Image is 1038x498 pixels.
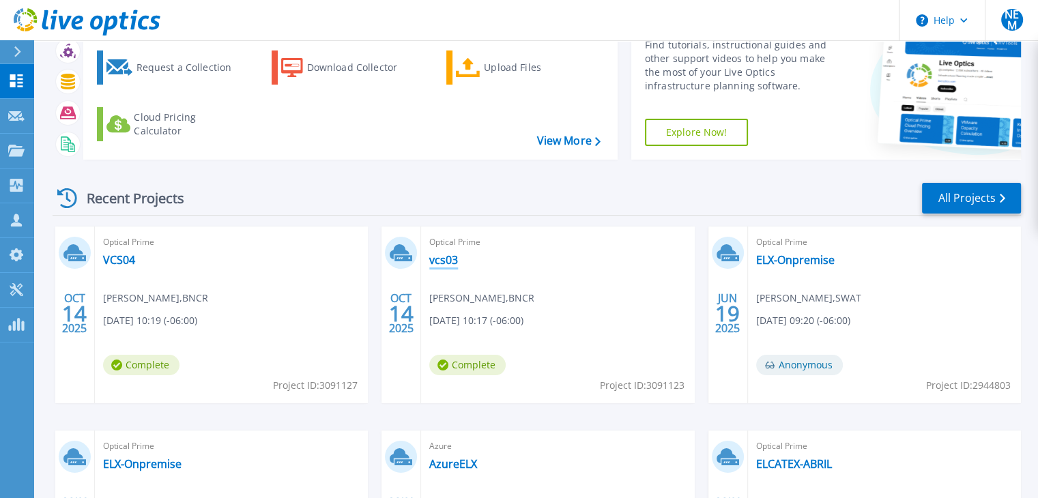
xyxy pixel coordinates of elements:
[922,183,1021,214] a: All Projects
[926,378,1011,393] span: Project ID: 2944803
[645,119,749,146] a: Explore Now!
[53,181,203,215] div: Recent Projects
[756,235,1013,250] span: Optical Prime
[429,355,506,375] span: Complete
[1001,9,1023,31] span: NEM
[103,355,179,375] span: Complete
[103,235,360,250] span: Optical Prime
[134,111,243,138] div: Cloud Pricing Calculator
[446,50,599,85] a: Upload Files
[429,439,686,454] span: Azure
[103,291,208,306] span: [PERSON_NAME] , BNCR
[429,457,477,471] a: AzureELX
[429,253,458,267] a: vcs03
[536,134,600,147] a: View More
[429,313,523,328] span: [DATE] 10:17 (-06:00)
[273,378,358,393] span: Project ID: 3091127
[756,439,1013,454] span: Optical Prime
[756,313,850,328] span: [DATE] 09:20 (-06:00)
[103,313,197,328] span: [DATE] 10:19 (-06:00)
[61,289,87,338] div: OCT 2025
[307,54,416,81] div: Download Collector
[62,308,87,319] span: 14
[756,253,835,267] a: ELX-Onpremise
[484,54,593,81] div: Upload Files
[136,54,245,81] div: Request a Collection
[715,289,740,338] div: JUN 2025
[103,253,135,267] a: VCS04
[272,50,424,85] a: Download Collector
[429,235,686,250] span: Optical Prime
[97,107,249,141] a: Cloud Pricing Calculator
[600,378,684,393] span: Project ID: 3091123
[756,291,861,306] span: [PERSON_NAME] , SWAT
[388,289,414,338] div: OCT 2025
[103,457,182,471] a: ELX-Onpremise
[756,355,843,375] span: Anonymous
[756,457,832,471] a: ELCATEX-ABRIL
[715,308,740,319] span: 19
[103,439,360,454] span: Optical Prime
[97,50,249,85] a: Request a Collection
[429,291,534,306] span: [PERSON_NAME] , BNCR
[645,38,841,93] div: Find tutorials, instructional guides and other support videos to help you make the most of your L...
[389,308,414,319] span: 14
